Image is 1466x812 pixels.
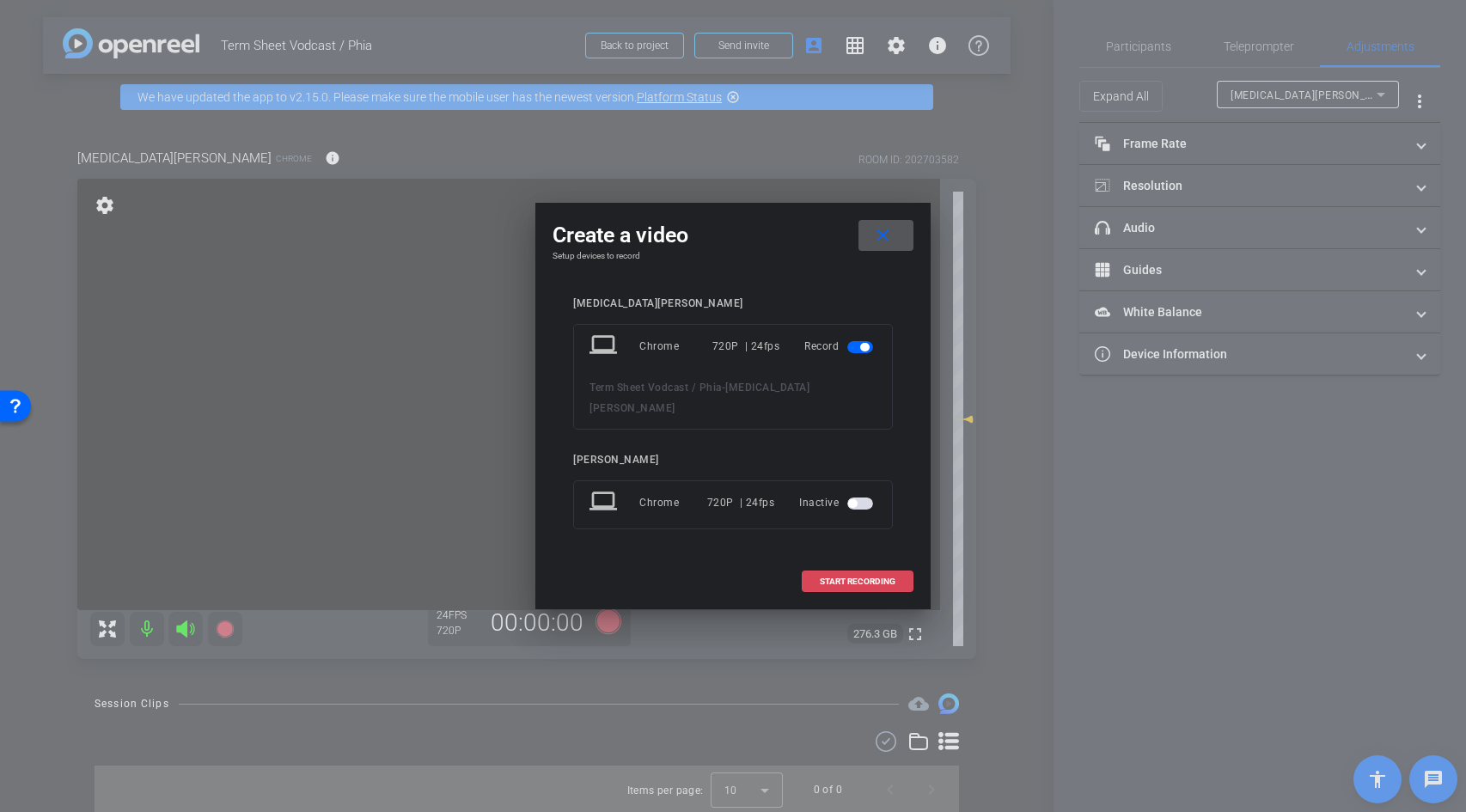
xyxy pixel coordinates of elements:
[802,571,913,592] button: START RECORDING
[799,487,877,518] div: Inactive
[553,251,913,261] h4: Setup devices to record
[589,382,722,394] span: Term Sheet Vodcast / Phia
[639,331,712,362] div: Chrome
[573,297,893,310] div: [MEDICAL_DATA][PERSON_NAME]
[589,331,620,362] mat-icon: laptop
[872,225,894,247] mat-icon: close
[707,487,775,518] div: 720P | 24fps
[573,454,893,467] div: [PERSON_NAME]
[553,220,913,251] div: Create a video
[639,487,707,518] div: Chrome
[804,331,877,362] div: Record
[589,487,620,518] mat-icon: laptop
[722,382,726,394] span: -
[712,331,780,362] div: 720P | 24fps
[820,577,895,586] span: START RECORDING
